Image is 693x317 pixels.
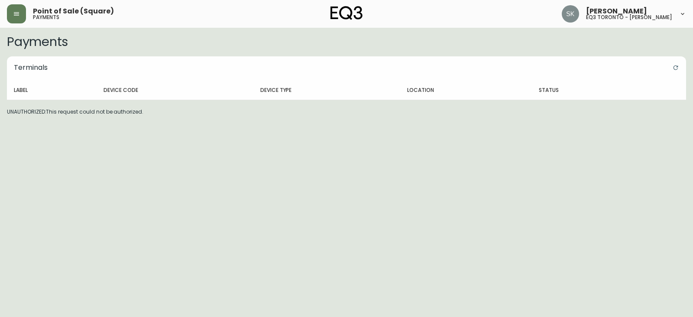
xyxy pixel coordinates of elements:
[253,81,400,100] th: Device Type
[97,81,253,100] th: Device Code
[330,6,363,20] img: logo
[7,56,55,79] h5: Terminals
[586,8,647,15] span: [PERSON_NAME]
[7,35,686,49] h2: Payments
[586,15,672,20] h5: eq3 toronto - [PERSON_NAME]
[400,81,532,100] th: Location
[7,81,686,100] table: devices table
[562,5,579,23] img: 2f4b246f1aa1d14c63ff9b0999072a8a
[33,8,114,15] span: Point of Sale (Square)
[2,51,691,121] div: UNAUTHORIZED:This request could not be authorized.
[532,81,641,100] th: Status
[7,81,97,100] th: Label
[33,15,59,20] h5: payments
